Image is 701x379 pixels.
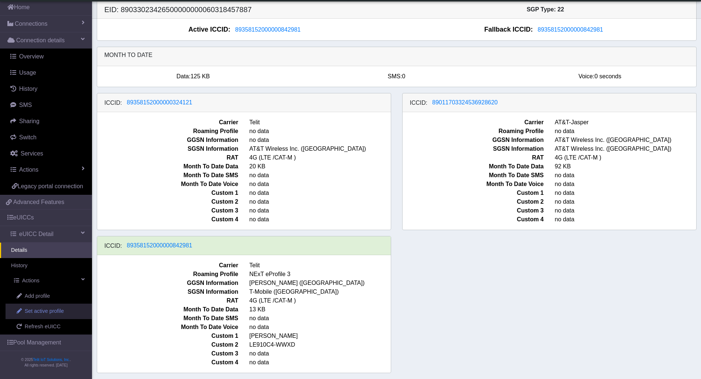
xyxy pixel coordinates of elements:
[244,296,396,305] span: 4G (LTE /CAT-M )
[92,197,244,206] span: Custom 2
[92,136,244,144] span: GGSN Information
[244,332,396,340] span: [PERSON_NAME]
[244,136,396,144] span: no data
[92,314,244,323] span: Month To Date SMS
[92,127,244,136] span: Roaming Profile
[244,189,396,197] span: no data
[402,73,406,79] span: 0
[244,171,396,180] span: no data
[92,279,244,287] span: GGSN Information
[244,118,396,127] span: Telit
[92,340,244,349] span: Custom 2
[397,206,549,215] span: Custom 3
[92,215,244,224] span: Custom 4
[13,198,64,207] span: Advanced Features
[92,332,244,340] span: Custom 1
[484,25,533,35] span: Fallback ICCID:
[6,304,92,319] a: Set active profile
[188,25,230,35] span: Active ICCID:
[92,270,244,279] span: Roaming Profile
[191,73,210,79] span: 125 KB
[3,49,92,65] a: Overview
[92,153,244,162] span: RAT
[397,118,549,127] span: Carrier
[533,25,608,35] button: 89358152000000842981
[3,162,92,178] a: Actions
[25,323,61,331] span: Refresh eUICC
[397,189,549,197] span: Custom 1
[244,305,396,314] span: 13 KB
[92,206,244,215] span: Custom 3
[594,73,621,79] span: 0 seconds
[19,69,36,76] span: Usage
[244,323,396,332] span: no data
[92,323,244,332] span: Month To Date Voice
[92,349,244,358] span: Custom 3
[92,171,244,180] span: Month To Date SMS
[578,73,595,79] span: Voice:
[92,296,244,305] span: RAT
[19,53,44,60] span: Overview
[18,183,83,189] span: Legacy portal connection
[244,206,396,215] span: no data
[127,99,192,106] span: 89358152000000324121
[21,150,43,157] span: Services
[92,162,244,171] span: Month To Date Data
[428,98,503,107] button: 89011703324536928620
[244,358,396,367] span: no data
[397,215,549,224] span: Custom 4
[3,81,92,97] a: History
[397,153,549,162] span: RAT
[92,358,244,367] span: Custom 4
[3,97,92,113] a: SMS
[19,118,39,124] span: Sharing
[25,292,50,300] span: Add profile
[397,136,549,144] span: GGSN Information
[3,65,92,81] a: Usage
[3,113,92,129] a: Sharing
[92,287,244,296] span: SGSN Information
[244,340,396,349] span: LE910C4-WWXD
[397,180,549,189] span: Month To Date Voice
[16,36,65,45] span: Connection details
[122,241,197,250] button: 89358152000000842981
[25,307,64,315] span: Set active profile
[122,98,197,107] button: 89358152000000324121
[527,6,564,12] span: SGP Type: 22
[92,118,244,127] span: Carrier
[244,287,396,296] span: T-Mobile ([GEOGRAPHIC_DATA])
[92,189,244,197] span: Custom 1
[244,349,396,358] span: no data
[244,261,396,270] span: Telit
[22,277,39,285] span: Actions
[230,25,305,35] button: 89358152000000842981
[244,197,396,206] span: no data
[244,153,396,162] span: 4G (LTE /CAT-M )
[3,129,92,146] a: Switch
[244,162,396,171] span: 20 KB
[6,289,92,304] a: Add profile
[19,102,32,108] span: SMS
[387,73,402,79] span: SMS:
[92,305,244,314] span: Month To Date Data
[244,215,396,224] span: no data
[92,144,244,153] span: SGSN Information
[105,242,122,249] h6: ICCID:
[33,358,70,362] a: Telit IoT Solutions, Inc.
[235,26,301,33] span: 89358152000000842981
[6,319,92,335] a: Refresh eUICC
[176,73,190,79] span: Data:
[397,127,549,136] span: Roaming Profile
[244,127,396,136] span: no data
[432,99,498,106] span: 89011703324536928620
[19,167,38,173] span: Actions
[244,180,396,189] span: no data
[3,146,92,162] a: Services
[19,134,36,140] span: Switch
[3,273,92,289] a: Actions
[397,171,549,180] span: Month To Date SMS
[538,26,603,33] span: 89358152000000842981
[99,5,397,14] h5: EID: 89033023426500000000060318457887
[397,197,549,206] span: Custom 2
[19,230,53,239] span: eUICC Detail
